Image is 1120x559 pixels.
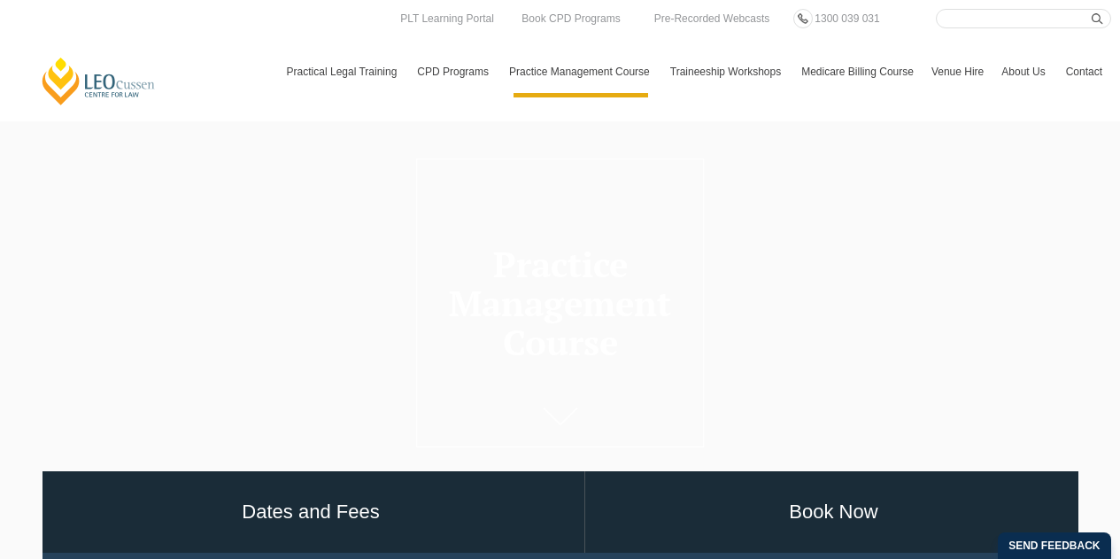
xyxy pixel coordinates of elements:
[792,46,923,97] a: Medicare Billing Course
[408,46,500,97] a: CPD Programs
[810,9,884,28] a: 1300 039 031
[993,46,1056,97] a: About Us
[500,46,661,97] a: Practice Management Course
[396,9,498,28] a: PLT Learning Portal
[1001,440,1076,515] iframe: LiveChat chat widget
[585,471,1083,554] a: Book Now
[278,46,409,97] a: Practical Legal Training
[38,471,584,554] a: Dates and Fees
[923,46,993,97] a: Venue Hire
[517,9,624,28] a: Book CPD Programs
[1057,46,1111,97] a: Contact
[650,9,775,28] a: Pre-Recorded Webcasts
[815,12,879,25] span: 1300 039 031
[40,56,158,106] a: [PERSON_NAME] Centre for Law
[661,46,792,97] a: Traineeship Workshops
[426,245,695,361] h1: Practice Management Course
